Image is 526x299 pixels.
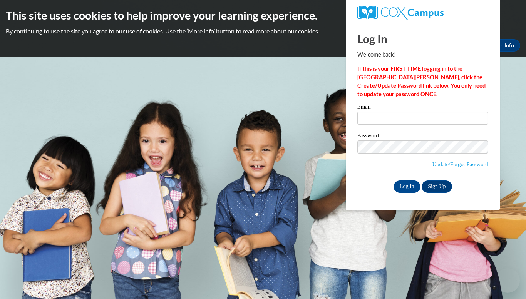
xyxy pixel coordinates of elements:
[394,180,420,193] input: Log In
[357,6,488,20] a: COX Campus
[6,8,520,23] h2: This site uses cookies to help improve your learning experience.
[432,161,488,167] a: Update/Forgot Password
[357,65,486,97] strong: If this is your FIRST TIME logging in to the [GEOGRAPHIC_DATA][PERSON_NAME], click the Create/Upd...
[422,180,452,193] a: Sign Up
[357,104,488,112] label: Email
[357,31,488,47] h1: Log In
[495,268,520,293] iframe: Button to launch messaging window
[357,50,488,59] p: Welcome back!
[357,133,488,140] label: Password
[484,39,520,52] a: More Info
[6,27,520,35] p: By continuing to use the site you agree to our use of cookies. Use the ‘More info’ button to read...
[357,6,444,20] img: COX Campus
